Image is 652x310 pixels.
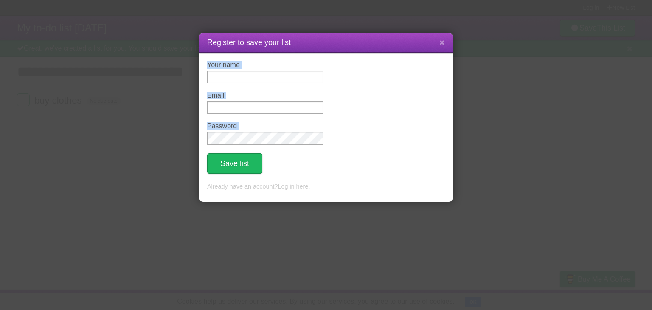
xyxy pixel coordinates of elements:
label: Your name [207,61,323,69]
button: Save list [207,153,262,174]
label: Email [207,92,323,99]
p: Already have an account? . [207,182,445,192]
a: Log in here [278,183,308,190]
label: Password [207,122,323,130]
h1: Register to save your list [207,37,445,48]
